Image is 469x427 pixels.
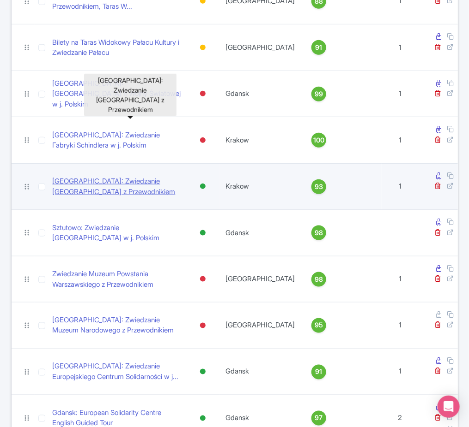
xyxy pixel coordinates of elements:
div: [GEOGRAPHIC_DATA]: Zwiedzanie [GEOGRAPHIC_DATA] z Przewodnikiem [84,74,177,116]
div: Inactive [198,319,207,332]
td: Krakow [220,163,300,210]
div: Building [198,41,207,54]
span: 95 [315,320,323,331]
span: 97 [315,413,323,423]
a: 91 [304,40,334,55]
div: Active [198,226,207,240]
span: 93 [315,182,323,192]
span: 1 [399,89,402,98]
div: Active [198,180,207,193]
td: Gdansk [220,349,300,395]
td: Gdansk [220,210,300,256]
span: 98 [315,274,323,285]
td: [GEOGRAPHIC_DATA] [220,302,300,349]
span: 1 [399,136,402,144]
a: Sztutowo: Zwiedzanie [GEOGRAPHIC_DATA] w j. Polskim [53,223,182,243]
a: 99 [304,87,334,101]
a: [GEOGRAPHIC_DATA]: Zwiedzanie Europejskiego Centrum Solidarności w j... [53,362,182,382]
td: Krakow [220,117,300,164]
span: 98 [315,228,323,238]
span: 91 [316,367,323,377]
a: 93 [304,179,334,194]
div: Open Intercom Messenger [438,396,460,418]
a: Zwiedzanie Muzeum Powstania Warszawskiego z Przewodnikiem [53,269,182,290]
span: 1 [399,321,402,330]
div: Active [198,365,207,379]
span: 2 [398,414,402,422]
a: Bilety na Taras Widokowy Pałacu Kultury i Zwiedzanie Pałacu [53,37,182,58]
a: 100 [304,133,334,148]
a: [GEOGRAPHIC_DATA]: Zwiedzanie [GEOGRAPHIC_DATA] z Przewodnikiem [53,176,182,197]
span: 1 [399,43,402,52]
a: 98 [304,272,334,287]
div: Inactive [198,273,207,286]
span: 1 [399,182,402,190]
span: 91 [316,42,323,53]
a: [GEOGRAPHIC_DATA]: [GEOGRAPHIC_DATA] II Wojny Światowej w j. Polskim [53,78,182,110]
a: [GEOGRAPHIC_DATA]: Zwiedzanie Muzeum Narodowego z Przewodnikiem [53,315,182,336]
td: [GEOGRAPHIC_DATA] [220,24,300,71]
a: 91 [304,365,334,380]
a: [GEOGRAPHIC_DATA]: Zwiedzanie Fabryki Schindlera w j. Polskim [53,130,182,151]
div: Active [198,412,207,425]
span: 100 [313,135,324,145]
span: 99 [315,89,323,99]
a: 95 [304,318,334,333]
div: Inactive [198,87,207,101]
td: [GEOGRAPHIC_DATA] [220,256,300,302]
a: 98 [304,225,334,240]
div: Inactive [198,134,207,147]
span: 1 [399,274,402,283]
a: 97 [304,411,334,426]
td: Gdansk [220,71,300,117]
span: 1 [399,367,402,376]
